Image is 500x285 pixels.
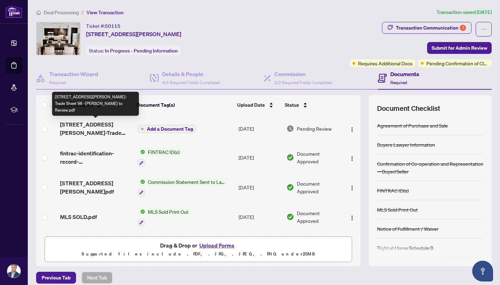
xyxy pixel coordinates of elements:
[282,95,341,115] th: Status
[377,187,409,194] div: FINTRAC ID(s)
[236,115,284,142] td: [DATE]
[52,92,139,116] div: [STREET_ADDRESS][PERSON_NAME]-Trade Sheet 98 -[PERSON_NAME] to Review.pdf
[377,122,448,129] div: Agreement of Purchase and Sale
[36,10,41,15] span: home
[6,5,22,18] img: logo
[60,149,132,166] span: fintrac-identification-record-[PERSON_NAME]-20250905-130636.pdf
[377,206,418,213] div: MLS Sold Print Out
[481,27,486,32] span: ellipsis
[236,202,284,232] td: [DATE]
[86,9,124,16] span: View Transaction
[349,185,355,191] img: Logo
[460,25,466,31] div: 1
[145,148,182,156] span: FINTRAC ID(s)
[390,80,407,85] span: Required
[297,180,341,195] span: Document Approved
[347,152,358,163] button: Logo
[426,59,489,67] span: Pending Confirmation of Closing
[137,125,196,133] button: Add a Document Tag
[36,22,80,55] img: IMG-W12357712_1.jpg
[86,22,120,30] div: Ticket #:
[162,70,220,78] h4: Details & People
[472,261,493,282] button: Open asap
[286,154,294,161] img: Document Status
[236,232,284,258] td: [DATE]
[141,127,144,131] span: plus
[145,208,191,215] span: MLS Sold Print Out
[42,272,70,283] span: Previous Tab
[137,178,145,186] img: Status Icon
[137,148,145,156] img: Status Icon
[134,95,235,115] th: Document Tag(s)
[436,8,492,16] article: Transaction saved [DATE]
[45,237,352,262] span: Drag & Drop orUpload FormsSupported files include .PDF, .JPG, .JPEG, .PNG under25MB
[285,101,299,109] span: Status
[396,22,466,33] div: Transaction Communication
[358,59,412,67] span: Requires Additional Docs
[60,213,97,221] span: MLS SOLD.pdf
[382,22,472,34] button: Transaction Communication1
[427,42,492,54] button: Submit for Admin Review
[349,215,355,221] img: Logo
[377,225,439,233] div: Notice of Fulfillment / Waiver
[197,241,236,250] button: Upload Forms
[82,272,112,284] button: Next Tab
[286,125,294,132] img: Document Status
[137,208,145,215] img: Status Icon
[297,125,332,132] span: Pending Review
[147,127,193,131] span: Add a Document Tag
[347,211,358,222] button: Logo
[377,160,483,175] div: Confirmation of Co-operation and Representation—Buyer/Seller
[236,172,284,202] td: [DATE]
[286,184,294,191] img: Document Status
[82,8,84,16] li: /
[105,23,120,29] span: 50115
[297,150,341,165] span: Document Approved
[7,264,20,278] img: Profile Icon
[86,30,181,38] span: [STREET_ADDRESS][PERSON_NAME]
[44,9,79,16] span: Deal Processing
[390,70,419,78] h4: Documents
[137,148,182,167] button: Status IconFINTRAC ID(s)
[274,70,332,78] h4: Commission
[349,156,355,161] img: Logo
[137,124,196,133] button: Add a Document Tag
[145,178,227,186] span: Commission Statement Sent to Lawyer
[36,272,76,284] button: Previous Tab
[49,250,348,258] p: Supported files include .PDF, .JPG, .JPEG, .PNG under 25 MB
[349,127,355,132] img: Logo
[234,95,282,115] th: Upload Date
[377,141,435,148] div: Buyers Lawyer Information
[162,80,220,85] span: 4/4 Required Fields Completed
[237,101,265,109] span: Upload Date
[137,178,227,197] button: Status IconCommission Statement Sent to Lawyer
[137,208,191,227] button: Status IconMLS Sold Print Out
[432,42,487,54] span: Submit for Admin Review
[105,48,178,54] span: In Progress - Pending Information
[49,80,66,85] span: Required
[347,182,358,193] button: Logo
[49,70,98,78] h4: Transaction Wizard
[286,213,294,221] img: Document Status
[377,104,440,113] span: Document Checklist
[297,209,341,225] span: Document Approved
[160,241,236,250] span: Drag & Drop or
[236,142,284,172] td: [DATE]
[60,120,132,137] span: [STREET_ADDRESS][PERSON_NAME]-Trade Sheet 98 -[PERSON_NAME] to Review.pdf
[377,244,433,252] div: Right at Home Schedule B
[347,123,358,134] button: Logo
[274,80,332,85] span: 2/2 Required Fields Completed
[60,179,132,196] span: [STREET_ADDRESS][PERSON_NAME]pdf
[86,46,181,55] div: Status:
